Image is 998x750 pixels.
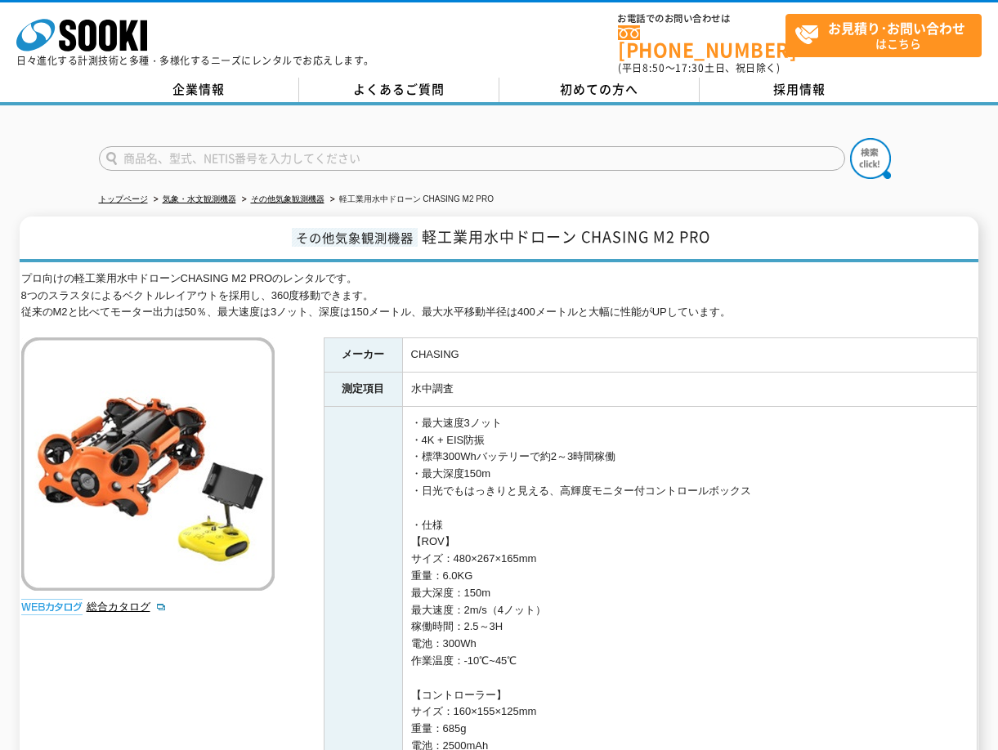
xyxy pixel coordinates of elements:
span: はこちら [794,15,981,56]
a: 企業情報 [99,78,299,102]
a: 気象・水文観測機器 [163,194,236,203]
td: 水中調査 [402,373,977,407]
img: 軽工業用水中ドローン CHASING M2 PRO [21,337,275,591]
input: 商品名、型式、NETIS番号を入力してください [99,146,845,171]
img: webカタログ [21,599,83,615]
li: 軽工業用水中ドローン CHASING M2 PRO [327,191,494,208]
a: 総合カタログ [87,600,167,613]
a: お見積り･お問い合わせはこちら [785,14,982,57]
span: 初めての方へ [560,80,638,98]
p: 日々進化する計測技術と多種・多様化するニーズにレンタルでお応えします。 [16,56,374,65]
strong: お見積り･お問い合わせ [828,18,965,38]
span: 軽工業用水中ドローン CHASING M2 PRO [422,225,710,248]
span: その他気象観測機器 [292,228,418,247]
a: 採用情報 [700,78,900,102]
div: プロ向けの軽工業用水中ドローンCHASING M2 PROのレンタルです。 8つのスラスタによるベクトルレイアウトを採用し、360度移動できます。 従来のM2と比べてモーター出力は50％、最大速... [21,270,978,321]
span: お電話でのお問い合わせは [618,14,785,24]
a: よくあるご質問 [299,78,499,102]
a: 初めての方へ [499,78,700,102]
a: トップページ [99,194,148,203]
th: 測定項目 [324,373,402,407]
span: (平日 ～ 土日、祝日除く) [618,60,780,75]
img: btn_search.png [850,138,891,179]
th: メーカー [324,338,402,373]
a: その他気象観測機器 [251,194,324,203]
td: CHASING [402,338,977,373]
span: 17:30 [675,60,705,75]
a: [PHONE_NUMBER] [618,25,785,59]
span: 8:50 [642,60,665,75]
